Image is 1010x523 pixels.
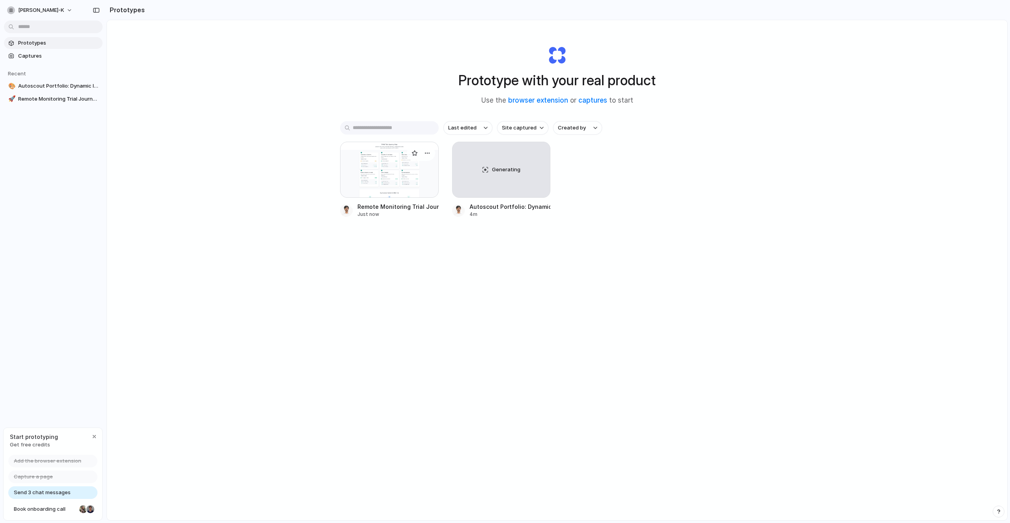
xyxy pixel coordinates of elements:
span: Capture a page [14,473,53,481]
span: [PERSON_NAME]-k [18,6,64,14]
div: Christian Iacullo [86,504,95,514]
a: Remote Monitoring Trial Journey MapRemote Monitoring Trial Journey MapJust now [340,142,439,218]
div: 4m [469,211,551,218]
button: Site captured [497,121,548,135]
a: Book onboarding call [8,503,97,516]
div: Just now [357,211,439,218]
span: Captures [18,52,99,60]
div: Remote Monitoring Trial Journey Map [357,202,439,211]
span: Add the browser extension [14,457,81,465]
div: 🎨 [8,82,14,91]
h1: Prototype with your real product [458,70,656,91]
span: Autoscout Portfolio: Dynamic Icon Popup [18,82,99,90]
span: Generating [492,166,520,174]
a: 🎨Autoscout Portfolio: Dynamic Icon Popup [4,80,103,92]
a: Prototypes [4,37,103,49]
span: Created by [558,124,586,132]
span: Prototypes [18,39,99,47]
button: [PERSON_NAME]-k [4,4,77,17]
span: Book onboarding call [14,505,76,513]
button: Last edited [443,121,492,135]
span: Get free credits [10,441,58,449]
a: 🚀Remote Monitoring Trial Journey Map [4,93,103,105]
a: browser extension [508,96,568,104]
h2: Prototypes [107,5,145,15]
div: Nicole Kubica [79,504,88,514]
span: Last edited [448,124,477,132]
span: Site captured [502,124,537,132]
a: Captures [4,50,103,62]
div: 🚀 [8,94,14,103]
div: Autoscout Portfolio: Dynamic Icon Popup [469,202,551,211]
a: GeneratingAutoscout Portfolio: Dynamic Icon Popup4m [452,142,551,218]
a: captures [578,96,607,104]
span: Use the or to start [481,96,633,106]
button: 🎨 [7,82,15,90]
button: Created by [553,121,602,135]
button: 🚀 [7,95,15,103]
span: Recent [8,70,26,77]
span: Remote Monitoring Trial Journey Map [18,95,99,103]
span: Start prototyping [10,433,58,441]
span: Send 3 chat messages [14,489,71,497]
